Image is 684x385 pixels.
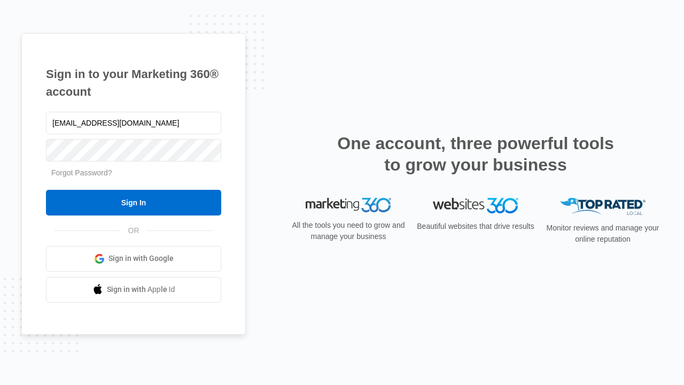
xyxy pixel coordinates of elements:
[46,246,221,272] a: Sign in with Google
[543,222,663,245] p: Monitor reviews and manage your online reputation
[51,168,112,177] a: Forgot Password?
[107,284,175,295] span: Sign in with Apple Id
[46,112,221,134] input: Email
[121,225,147,236] span: OR
[108,253,174,264] span: Sign in with Google
[306,198,391,213] img: Marketing 360
[289,220,408,242] p: All the tools you need to grow and manage your business
[334,133,617,175] h2: One account, three powerful tools to grow your business
[560,198,646,215] img: Top Rated Local
[416,221,535,232] p: Beautiful websites that drive results
[46,277,221,303] a: Sign in with Apple Id
[46,190,221,215] input: Sign In
[433,198,518,213] img: Websites 360
[46,65,221,101] h1: Sign in to your Marketing 360® account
